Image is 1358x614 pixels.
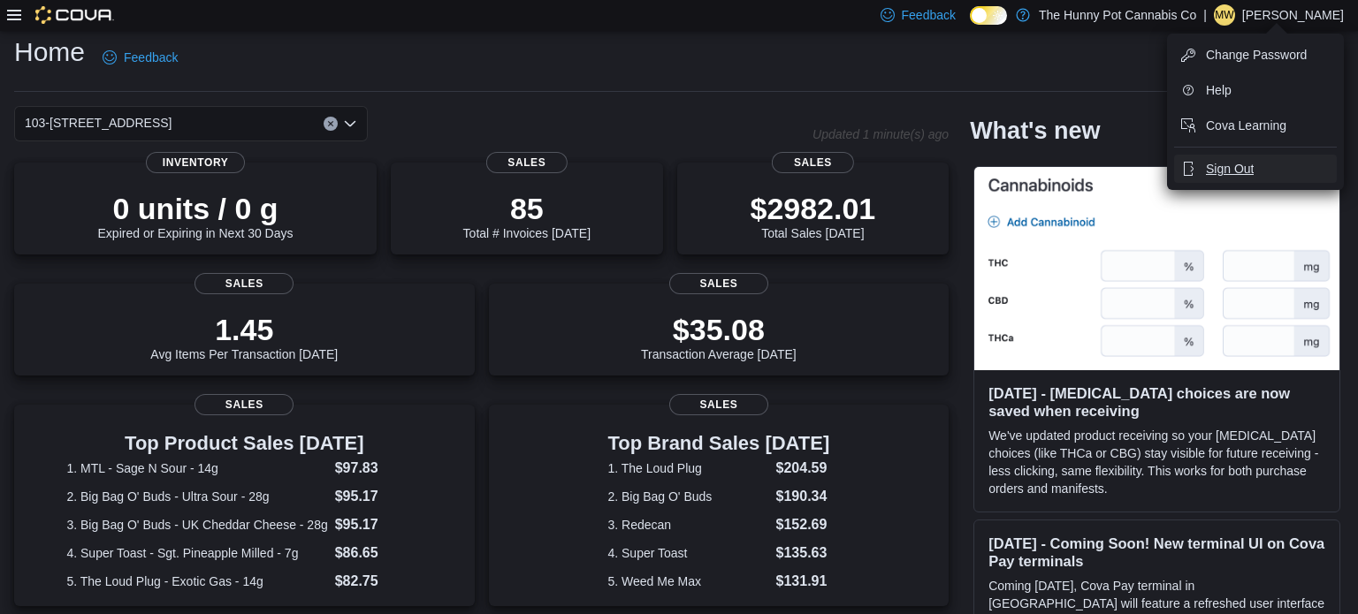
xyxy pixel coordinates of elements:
div: Total Sales [DATE] [750,191,875,240]
p: 85 [463,191,591,226]
p: $35.08 [641,312,797,347]
dt: 3. Redecan [607,516,768,534]
h3: Top Brand Sales [DATE] [607,433,829,454]
dd: $190.34 [776,486,830,507]
span: Help [1206,81,1232,99]
p: The Hunny Pot Cannabis Co [1039,4,1196,26]
dd: $95.17 [335,514,422,535]
a: Feedback [95,40,185,75]
button: Sign Out [1174,155,1337,183]
span: Inventory [146,152,245,173]
h3: [DATE] - [MEDICAL_DATA] choices are now saved when receiving [988,384,1325,420]
dd: $204.59 [776,458,830,479]
dt: 5. Weed Me Max [607,572,768,590]
p: [PERSON_NAME] [1242,4,1344,26]
span: Dark Mode [970,25,971,26]
dd: $135.63 [776,542,830,564]
dd: $131.91 [776,571,830,592]
h1: Home [14,34,85,70]
div: Transaction Average [DATE] [641,312,797,361]
p: | [1203,4,1207,26]
span: Sales [486,152,568,173]
p: $2982.01 [750,191,875,226]
button: Cova Learning [1174,111,1337,140]
span: Sales [772,152,853,173]
span: Sales [669,273,768,294]
dt: 3. Big Bag O' Buds - UK Cheddar Cheese - 28g [66,516,327,534]
button: Change Password [1174,41,1337,69]
dt: 1. MTL - Sage N Sour - 14g [66,459,327,477]
span: 103-[STREET_ADDRESS] [25,112,172,133]
span: Feedback [124,49,178,66]
dd: $95.17 [335,486,422,507]
h3: Top Product Sales [DATE] [66,433,422,454]
input: Dark Mode [970,6,1007,25]
button: Clear input [324,117,338,131]
span: Sales [195,273,294,294]
dd: $97.83 [335,458,422,479]
span: Sales [669,394,768,415]
dt: 2. Big Bag O' Buds - Ultra Sour - 28g [66,488,327,505]
button: Help [1174,76,1337,104]
p: 0 units / 0 g [98,191,294,226]
div: Expired or Expiring in Next 30 Days [98,191,294,240]
dt: 4. Super Toast [607,544,768,562]
div: Micheala Whelan [1214,4,1235,26]
div: Total # Invoices [DATE] [463,191,591,240]
span: Sign Out [1206,160,1254,178]
h2: What's new [970,117,1100,145]
p: Updated 1 minute(s) ago [813,127,949,141]
dt: 2. Big Bag O' Buds [607,488,768,505]
div: Avg Items Per Transaction [DATE] [150,312,338,361]
img: Cova [35,6,114,24]
dt: 1. The Loud Plug [607,459,768,477]
span: Cova Learning [1206,117,1286,134]
span: Change Password [1206,46,1307,64]
dd: $152.69 [776,514,830,535]
dt: 5. The Loud Plug - Exotic Gas - 14g [66,572,327,590]
dd: $86.65 [335,542,422,564]
dt: 4. Super Toast - Sgt. Pineapple Milled - 7g [66,544,327,562]
button: Open list of options [343,117,357,131]
span: Sales [195,394,294,415]
dd: $82.75 [335,571,422,592]
span: MW [1215,4,1233,26]
span: Feedback [902,6,956,24]
p: 1.45 [150,312,338,347]
p: We've updated product receiving so your [MEDICAL_DATA] choices (like THCa or CBG) stay visible fo... [988,427,1325,497]
h3: [DATE] - Coming Soon! New terminal UI on Cova Pay terminals [988,534,1325,570]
